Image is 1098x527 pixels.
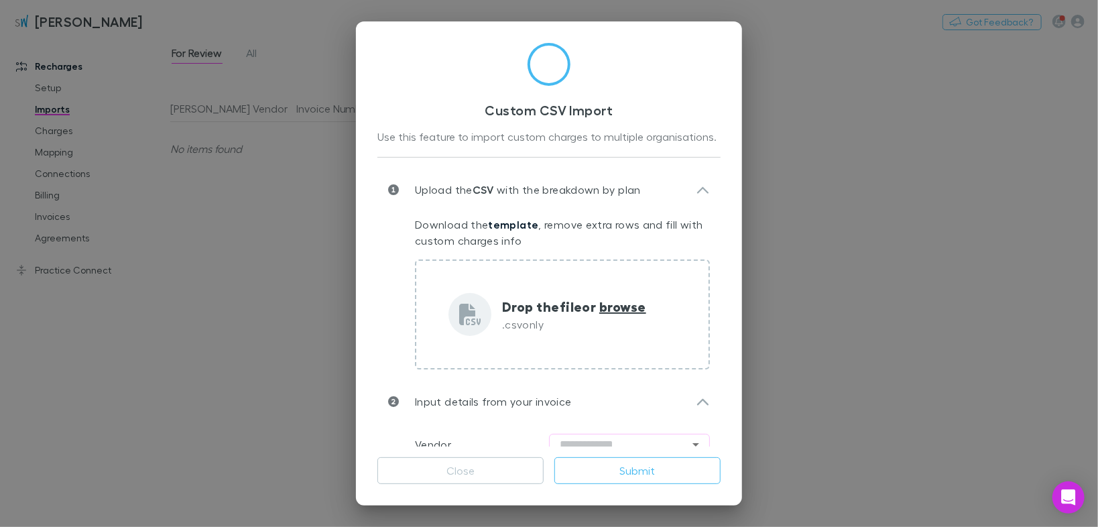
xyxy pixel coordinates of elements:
p: .csv only [502,316,646,333]
div: Use this feature to import custom charges to multiple organisations. [377,129,721,146]
button: Close [377,457,544,484]
span: browse [599,298,646,315]
p: Input details from your invoice [399,394,571,410]
p: Drop the file or [502,296,646,316]
div: Upload theCSV with the breakdown by plan [377,168,721,211]
button: Submit [554,457,721,484]
p: Download the , remove extra rows and fill with custom charges info [415,217,710,249]
h3: Custom CSV Import [377,102,721,118]
p: Vendor [415,436,451,453]
a: template [488,218,538,231]
strong: CSV [473,183,494,196]
div: Input details from your invoice [377,380,721,423]
p: Upload the with the breakdown by plan [399,182,641,198]
div: Open Intercom Messenger [1052,481,1085,514]
button: Open [686,435,705,454]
